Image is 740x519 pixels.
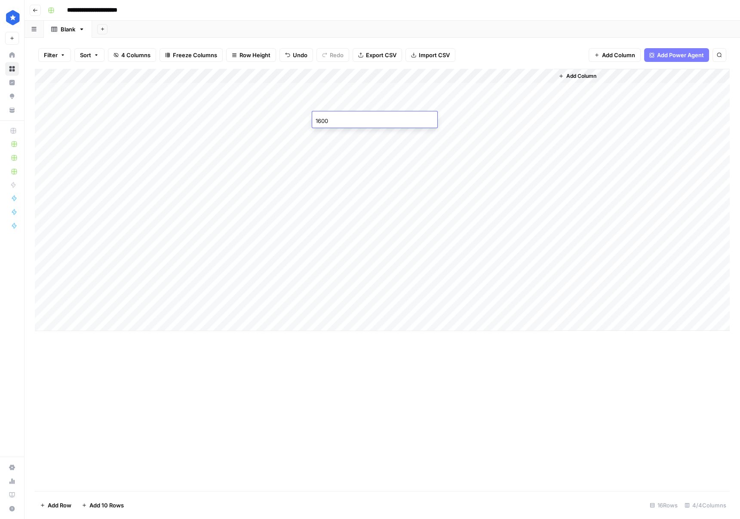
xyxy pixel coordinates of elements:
[74,48,104,62] button: Sort
[121,51,150,59] span: 4 Columns
[160,48,223,62] button: Freeze Columns
[108,48,156,62] button: 4 Columns
[366,51,396,59] span: Export CSV
[80,51,91,59] span: Sort
[293,51,307,59] span: Undo
[646,498,681,512] div: 16 Rows
[61,25,75,34] div: Blank
[5,474,19,488] a: Usage
[657,51,704,59] span: Add Power Agent
[35,498,77,512] button: Add Row
[5,62,19,76] a: Browse
[5,10,21,25] img: ConsumerAffairs Logo
[681,498,730,512] div: 4/4 Columns
[353,48,402,62] button: Export CSV
[555,71,600,82] button: Add Column
[5,76,19,89] a: Insights
[405,48,455,62] button: Import CSV
[44,21,92,38] a: Blank
[5,502,19,516] button: Help + Support
[5,89,19,103] a: Opportunities
[5,103,19,117] a: Your Data
[316,48,349,62] button: Redo
[644,48,709,62] button: Add Power Agent
[5,48,19,62] a: Home
[38,48,71,62] button: Filter
[77,498,129,512] button: Add 10 Rows
[566,72,596,80] span: Add Column
[173,51,217,59] span: Freeze Columns
[279,48,313,62] button: Undo
[240,51,270,59] span: Row Height
[419,51,450,59] span: Import CSV
[5,461,19,474] a: Settings
[48,501,71,510] span: Add Row
[226,48,276,62] button: Row Height
[330,51,344,59] span: Redo
[89,501,124,510] span: Add 10 Rows
[589,48,641,62] button: Add Column
[602,51,635,59] span: Add Column
[5,7,19,28] button: Workspace: ConsumerAffairs
[44,51,58,59] span: Filter
[5,488,19,502] a: Learning Hub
